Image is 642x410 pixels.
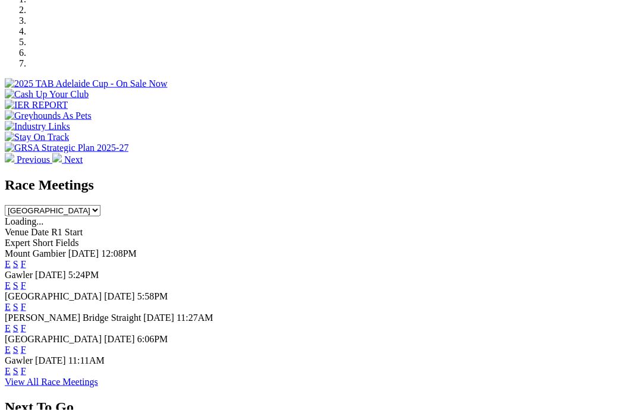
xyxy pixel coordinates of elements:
span: R1 Start [51,227,83,237]
span: [DATE] [104,291,135,301]
a: E [5,345,11,355]
span: Short [33,238,53,248]
a: F [21,259,26,269]
a: E [5,302,11,312]
a: S [13,280,18,291]
span: Mount Gambier [5,248,66,258]
a: E [5,259,11,269]
a: Next [52,154,83,165]
span: [DATE] [104,334,135,344]
a: S [13,345,18,355]
span: [DATE] [68,248,99,258]
img: chevron-right-pager-white.svg [52,153,62,163]
span: [PERSON_NAME] Bridge Straight [5,313,141,323]
a: S [13,366,18,376]
span: 5:58PM [137,291,168,301]
span: Loading... [5,216,43,226]
span: Expert [5,238,30,248]
span: Venue [5,227,29,237]
span: 12:08PM [101,248,137,258]
a: F [21,280,26,291]
span: [DATE] [35,270,66,280]
span: [GEOGRAPHIC_DATA] [5,334,102,344]
a: E [5,323,11,333]
a: Previous [5,154,52,165]
img: Stay On Track [5,132,69,143]
span: 5:24PM [68,270,99,280]
a: View All Race Meetings [5,377,98,387]
span: Date [31,227,49,237]
img: Industry Links [5,121,70,132]
span: 6:06PM [137,334,168,344]
span: Gawler [5,355,33,365]
a: F [21,345,26,355]
img: chevron-left-pager-white.svg [5,153,14,163]
span: 11:11AM [68,355,105,365]
span: Gawler [5,270,33,280]
span: 11:27AM [177,313,213,323]
span: Previous [17,154,50,165]
img: IER REPORT [5,100,68,111]
span: [DATE] [35,355,66,365]
span: Fields [55,238,78,248]
span: [GEOGRAPHIC_DATA] [5,291,102,301]
a: S [13,259,18,269]
a: E [5,280,11,291]
span: Next [64,154,83,165]
img: Greyhounds As Pets [5,111,92,121]
a: E [5,366,11,376]
img: Cash Up Your Club [5,89,89,100]
a: F [21,366,26,376]
a: F [21,302,26,312]
img: GRSA Strategic Plan 2025-27 [5,143,128,153]
a: S [13,323,18,333]
a: S [13,302,18,312]
a: F [21,323,26,333]
img: 2025 TAB Adelaide Cup - On Sale Now [5,78,168,89]
h2: Race Meetings [5,177,637,193]
span: [DATE] [143,313,174,323]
